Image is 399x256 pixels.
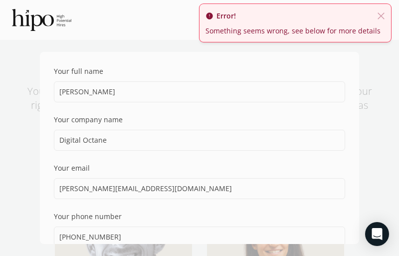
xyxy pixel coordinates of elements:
span: close [375,10,385,20]
p: Something seems wrong, see below for more details [205,26,385,36]
div: Your phone number [54,211,122,222]
button: close [371,6,389,29]
div: Your company name [54,114,123,125]
div: Your full name [54,66,103,76]
span: error [205,10,213,22]
div: Open Intercom Messenger [365,222,389,246]
div: Your email [54,163,90,173]
img: official-logo [12,9,71,31]
p: Error! [205,10,385,22]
